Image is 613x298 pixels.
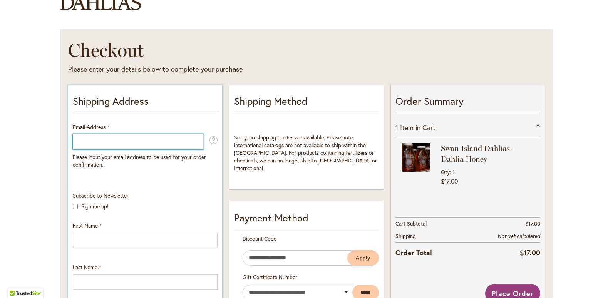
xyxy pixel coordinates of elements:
[234,134,377,172] span: Sorry, no shipping quotes are available. Please note, international catalogs are not available to...
[81,203,109,210] label: Sign me up!
[402,143,430,172] img: Swan Island Dahlias - Dahlia Honey
[441,177,458,185] span: $17.00
[73,192,129,199] span: Subscribe to Newsletter
[395,94,540,112] p: Order Summary
[243,273,297,281] span: Gift Certificate Number
[441,168,450,176] span: Qty
[73,153,206,168] span: Please input your email address to be used for your order confirmation.
[452,168,455,176] span: 1
[73,263,97,271] span: Last Name
[234,211,379,229] div: Payment Method
[395,217,462,230] th: Cart Subtotal
[356,254,370,261] span: Apply
[395,232,416,239] span: Shipping
[68,39,407,62] h1: Checkout
[525,220,540,227] span: $17.00
[73,123,106,131] span: Email Address
[441,143,533,164] strong: Swan Island Dahlias - Dahlia Honey
[395,247,432,258] strong: Order Total
[400,123,435,132] span: Item in Cart
[347,250,379,266] button: Apply
[68,64,407,74] div: Please enter your details below to complete your purchase
[497,233,540,239] span: Not yet calculated
[395,123,398,132] span: 1
[73,94,218,112] p: Shipping Address
[492,289,534,298] span: Place Order
[520,248,540,257] span: $17.00
[6,271,27,292] iframe: Launch Accessibility Center
[73,222,98,229] span: First Name
[243,235,276,242] span: Discount Code
[234,94,379,112] p: Shipping Method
